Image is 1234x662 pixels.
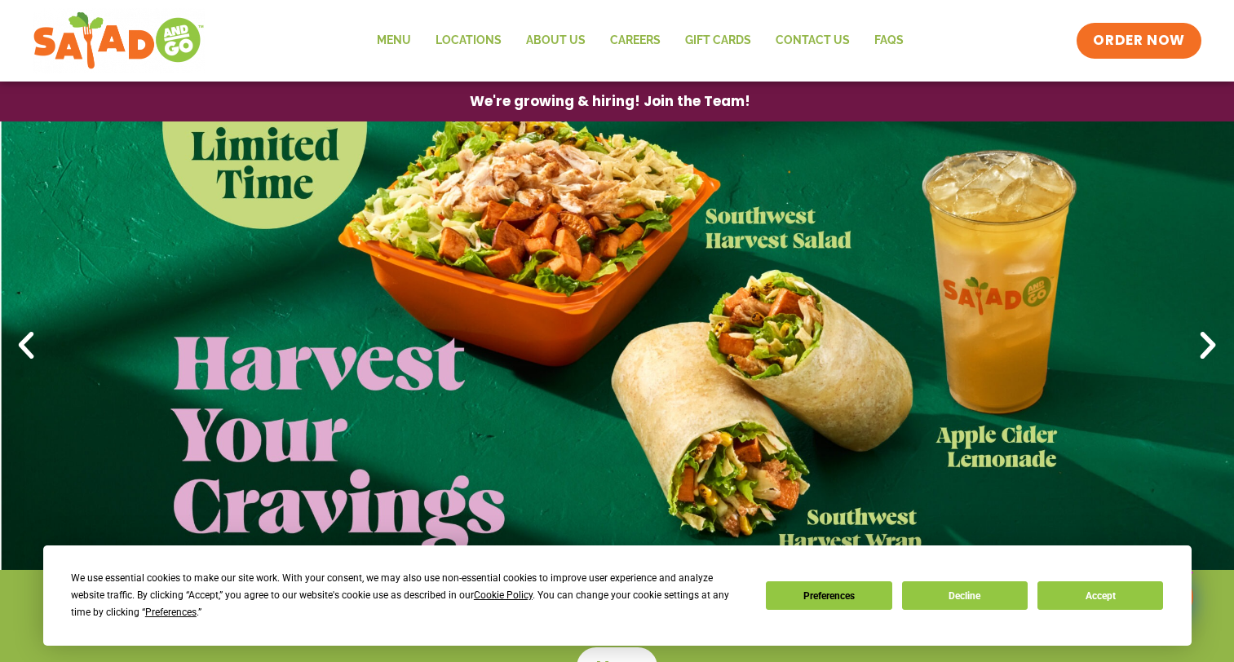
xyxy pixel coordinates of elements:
a: About Us [514,22,598,60]
a: Careers [598,22,673,60]
a: We're growing & hiring! Join the Team! [445,82,775,121]
a: Locations [423,22,514,60]
span: Cookie Policy [474,589,533,601]
div: Previous slide [8,328,44,364]
div: Cookie Consent Prompt [43,545,1192,646]
img: new-SAG-logo-768×292 [33,8,205,73]
a: GIFT CARDS [673,22,763,60]
span: Preferences [145,607,197,618]
a: ORDER NOW [1077,23,1201,59]
button: Preferences [766,581,891,610]
button: Accept [1037,581,1163,610]
button: Decline [902,581,1028,610]
span: ORDER NOW [1093,31,1184,51]
a: FAQs [862,22,916,60]
span: We're growing & hiring! Join the Team! [470,95,750,108]
div: We use essential cookies to make our site work. With your consent, we may also use non-essential ... [71,570,746,621]
a: Contact Us [763,22,862,60]
nav: Menu [365,22,916,60]
div: Next slide [1190,328,1226,364]
h4: Weekends 7am-9pm (breakfast until 11am) [33,620,1201,638]
a: Menu [365,22,423,60]
h4: Weekdays 6:30am-9pm (breakfast until 10:30am) [33,594,1201,612]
